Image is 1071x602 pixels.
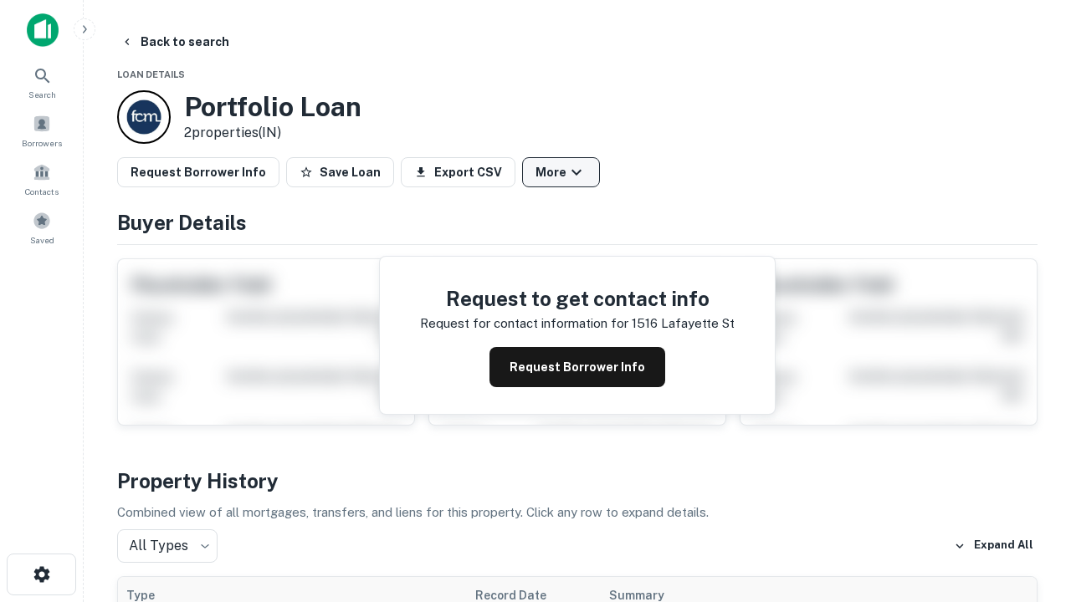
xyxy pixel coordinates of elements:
img: capitalize-icon.png [27,13,59,47]
button: Expand All [950,533,1038,559]
span: Loan Details [117,69,185,79]
h4: Request to get contact info [420,283,735,314]
button: Back to search [114,27,236,57]
div: All Types [117,529,218,563]
a: Search [5,59,79,105]
button: Export CSV [401,157,515,187]
a: Borrowers [5,108,79,153]
h4: Property History [117,466,1038,496]
span: Borrowers [22,136,62,150]
span: Contacts [25,185,59,198]
button: Save Loan [286,157,394,187]
iframe: Chat Widget [987,468,1071,548]
p: Combined view of all mortgages, transfers, and liens for this property. Click any row to expand d... [117,503,1038,523]
p: 1516 lafayette st [632,314,735,334]
span: Saved [30,233,54,247]
a: Saved [5,205,79,250]
h3: Portfolio Loan [184,91,361,123]
button: More [522,157,600,187]
p: 2 properties (IN) [184,123,361,143]
p: Request for contact information for [420,314,628,334]
h4: Buyer Details [117,207,1038,237]
a: Contacts [5,156,79,202]
button: Request Borrower Info [117,157,279,187]
button: Request Borrower Info [489,347,665,387]
span: Search [28,88,56,101]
